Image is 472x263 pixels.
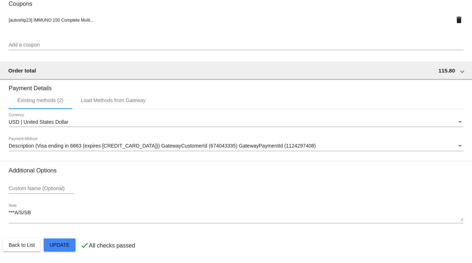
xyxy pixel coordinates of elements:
mat-icon: delete [455,16,463,24]
span: Order total [8,67,36,74]
mat-select: Payment Method [9,143,463,149]
span: 115.80 [438,67,455,74]
input: Add a coupon [9,42,463,48]
p: All checks passed [89,242,135,249]
mat-icon: check [80,241,89,250]
span: Back to List [9,242,35,248]
span: Description (Visa ending in 6663 (expires [CREDIT_CARD_DATA])) GatewayCustomerId (674043335) Gate... [9,143,316,149]
button: Back to List [3,238,40,251]
span: Update [49,242,70,248]
h3: Additional Options [9,167,463,174]
button: Update [44,238,75,251]
div: Existing methods (2) [17,97,64,103]
div: Load Methods from Gateway [81,97,146,103]
input: Custom Name (Optional) [9,186,74,192]
span: USD | United States Dollar [9,119,68,125]
span: [autoship23] IMMUNO 150 Complete Multi... [9,18,94,23]
h3: Payment Details [9,79,463,92]
mat-select: Currency [9,119,463,125]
